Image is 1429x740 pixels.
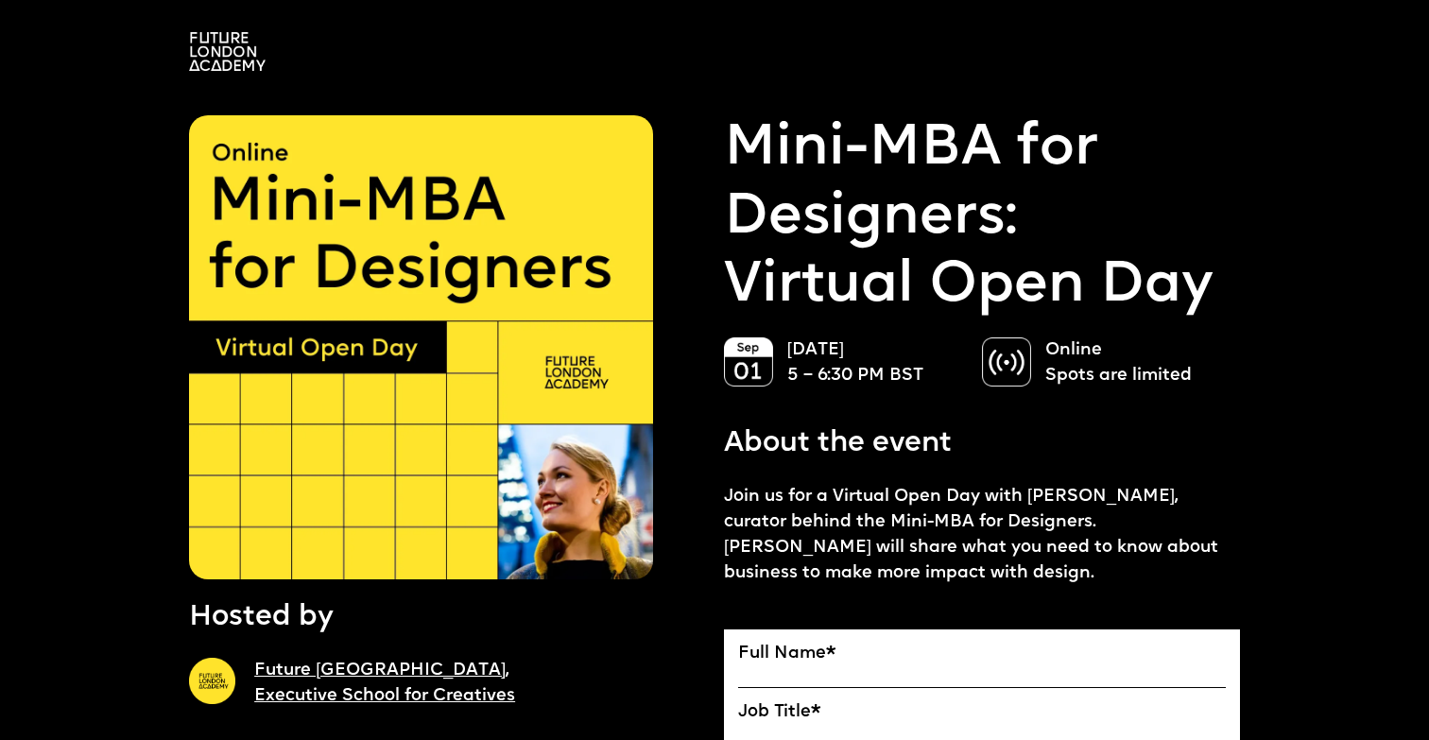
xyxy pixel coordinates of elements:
[787,337,923,388] p: [DATE] 5 – 6:30 PM BST
[724,115,1240,321] p: Virtual Open Day
[1045,337,1192,388] p: Online Spots are limited
[738,702,1226,723] label: Job Title
[254,662,515,705] a: Future [GEOGRAPHIC_DATA],Executive School for Creatives
[189,598,334,638] p: Hosted by
[189,115,653,579] img: A yellow square saying "Online, Mini-MBA for Designers" Virtual Open Day with the photo of curato...
[724,424,952,464] p: About the event
[724,484,1240,587] p: Join us for a Virtual Open Day with [PERSON_NAME], curator behind the Mini-MBA for Designers. [PE...
[724,115,1240,252] a: Mini-MBA for Designers:
[738,644,1226,664] label: Full Name
[189,32,266,71] img: A logo saying in 3 lines: Future London Academy
[189,658,235,704] img: A yellow circle with Future London Academy logo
